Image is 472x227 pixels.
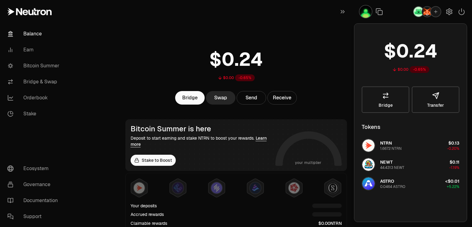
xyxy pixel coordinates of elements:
[380,184,405,189] div: 0.0464 ASTRO
[250,182,261,193] img: Bedrock Diamonds
[172,182,183,193] img: EtherFi Points
[2,209,66,225] a: Support
[360,6,372,18] img: Wallet 1
[131,211,164,217] div: Accrued rewards
[358,136,463,155] button: NTRN LogoNTRN1.6672 NTRN$0.13-0.20%
[131,135,273,147] div: Deposit to start earning and stake NTRN to boost your rewards.
[2,42,66,58] a: Earn
[362,139,375,152] img: NTRN Logo
[2,161,66,177] a: Ecosystem
[450,159,459,165] span: $0.11
[449,165,459,170] span: -1.19%
[362,158,375,171] img: NEWT Logo
[410,66,429,73] div: -0.65%
[327,182,338,193] img: Structured Points
[131,220,167,226] div: Claimable rewards
[380,178,394,184] span: ASTRO
[2,74,66,90] a: Bridge & Swap
[414,7,423,17] img: Leap
[289,182,300,193] img: Mars Fragments
[380,146,402,151] div: 1.6672 NTRN
[413,6,441,17] button: LeapMetaMask
[427,103,444,107] span: Transfer
[2,26,66,42] a: Balance
[380,165,404,170] div: 44.4313 NEWT
[206,91,235,105] a: Swap
[211,182,222,193] img: Solv Points
[131,155,176,166] a: Stake to Boost
[362,123,380,131] div: Tokens
[358,174,463,193] button: ASTRO LogoASTRO0.0464 ASTRO<$0.01+5.22%
[380,159,393,165] span: NEWT
[362,177,375,190] img: ASTRO Logo
[398,67,408,72] div: $0.00
[2,90,66,106] a: Orderbook
[358,155,463,174] button: NEWT LogoNEWT44.4313 NEWT$0.11-1.19%
[445,178,459,184] span: <$0.01
[223,75,234,80] div: $0.00
[175,91,205,105] a: Bridge
[359,5,372,18] button: Wallet 1
[2,106,66,122] a: Stake
[2,58,66,74] a: Bitcoin Summer
[295,160,322,166] span: your multiplier
[131,203,157,209] div: Your deposits
[380,140,392,146] span: NTRN
[235,74,255,81] div: -0.65%
[2,177,66,193] a: Governance
[131,125,273,133] div: Bitcoin Summer is here
[362,86,409,113] a: Bridge
[134,182,145,193] img: NTRN
[447,146,459,151] span: -0.20%
[379,103,393,107] span: Bridge
[267,91,297,105] button: Receive
[447,184,459,189] span: +5.22%
[237,91,266,105] button: Send
[2,193,66,209] a: Documentation
[422,7,432,17] img: MetaMask
[412,86,459,113] button: Transfer
[448,140,459,146] span: $0.13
